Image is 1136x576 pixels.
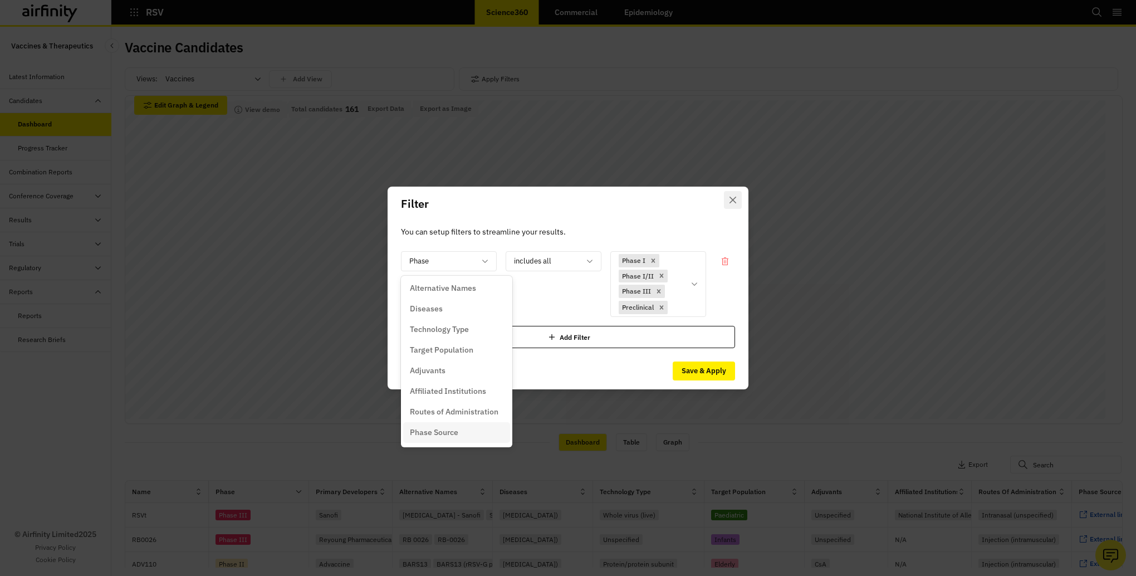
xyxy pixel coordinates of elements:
[388,187,748,221] header: Filter
[410,303,443,315] p: Diseases
[410,365,445,377] p: Adjuvants
[724,191,742,209] button: Close
[647,254,659,267] div: Remove [object Object]
[410,324,469,335] p: Technology Type
[622,271,654,281] p: Phase I/II
[622,256,645,266] p: Phase I
[410,282,476,294] p: Alternative Names
[410,427,458,438] p: Phase Source
[401,326,735,348] div: Add Filter
[622,286,651,296] p: Phase III
[410,344,473,356] p: Target Population
[673,362,735,380] button: Save & Apply
[655,301,668,314] div: Remove [object Object]
[410,385,486,397] p: Affiliated Institutions
[401,226,735,238] p: You can setup filters to streamline your results.
[653,285,665,298] div: Remove [object Object]
[655,270,668,283] div: Remove [object Object]
[622,302,654,313] p: Preclinical
[410,406,498,418] p: Routes of Administration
